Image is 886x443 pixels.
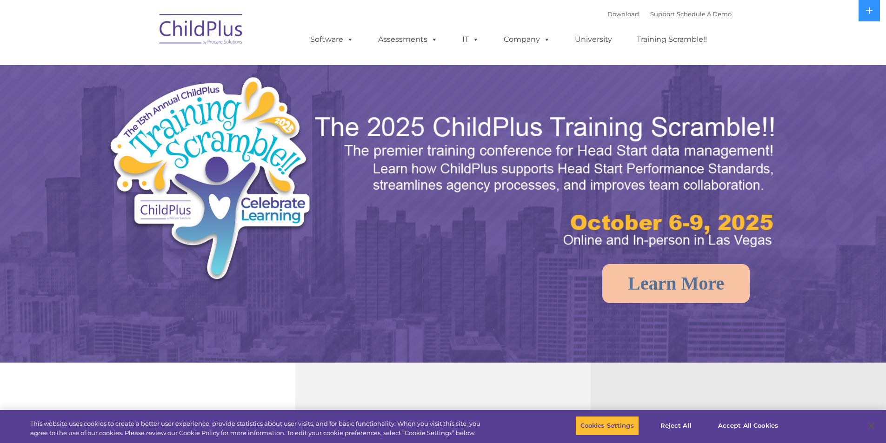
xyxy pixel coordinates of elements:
img: ChildPlus by Procare Solutions [155,7,248,54]
button: Cookies Settings [575,416,639,436]
font: | [607,10,732,18]
a: Training Scramble!! [627,30,716,49]
a: Download [607,10,639,18]
a: University [566,30,621,49]
a: Learn More [602,264,750,303]
a: Schedule A Demo [677,10,732,18]
button: Accept All Cookies [713,416,783,436]
a: Software [301,30,363,49]
a: IT [453,30,488,49]
button: Reject All [647,416,705,436]
a: Company [494,30,560,49]
button: Close [861,416,881,436]
a: Assessments [369,30,447,49]
a: Support [650,10,675,18]
div: This website uses cookies to create a better user experience, provide statistics about user visit... [30,419,487,437]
